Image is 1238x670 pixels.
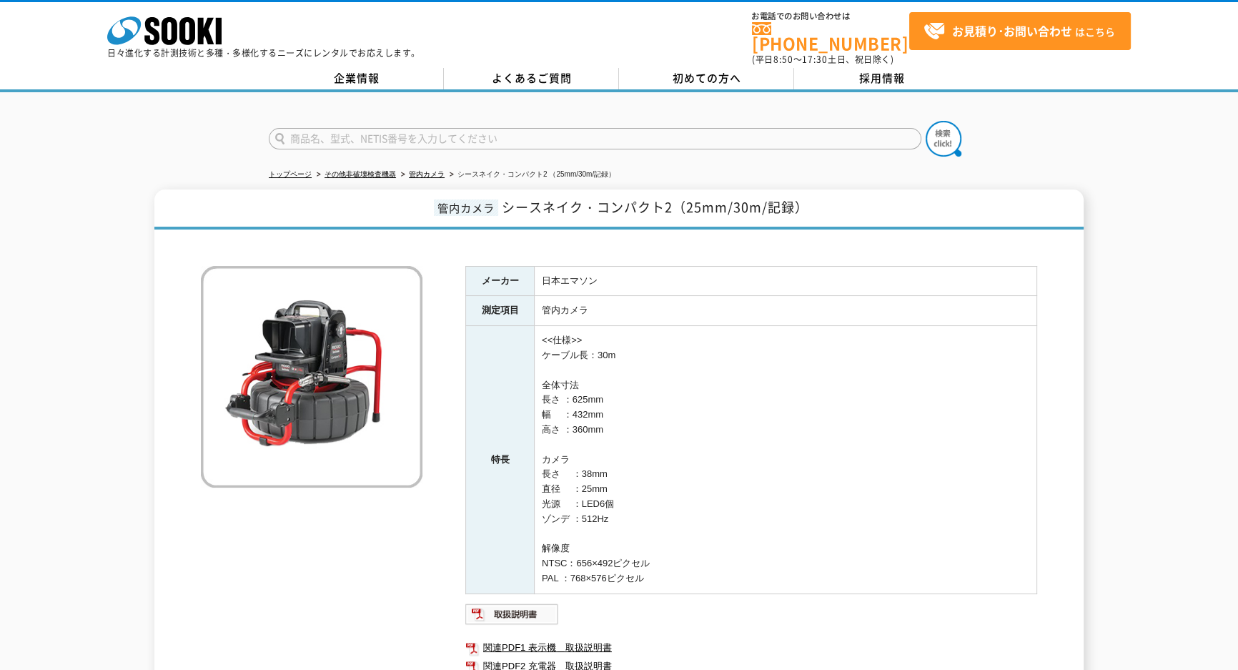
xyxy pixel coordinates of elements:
a: 関連PDF1 表示機＿取扱説明書 [465,639,1037,657]
a: トップページ [269,170,312,178]
a: [PHONE_NUMBER] [752,22,909,51]
span: 初めての方へ [673,70,741,86]
img: シースネイク・コンパクト2 （25mm/30m/記録） [201,266,422,488]
img: btn_search.png [926,121,961,157]
img: 取扱説明書 [465,603,559,626]
a: よくあるご質問 [444,68,619,89]
th: 特長 [466,326,535,594]
span: 17:30 [802,53,828,66]
span: お電話でのお問い合わせは [752,12,909,21]
input: 商品名、型式、NETIS番号を入力してください [269,128,921,149]
td: 日本エマソン [535,266,1037,296]
a: 採用情報 [794,68,969,89]
span: 8:50 [773,53,793,66]
p: 日々進化する計測技術と多種・多様化するニーズにレンタルでお応えします。 [107,49,420,57]
a: 初めての方へ [619,68,794,89]
td: <<仕様>> ケーブル長：30m 全体寸法 長さ ：625mm 幅 ：432mm 高さ ：360mm カメラ 長さ ：38mm 直径 ：25mm 光源 ：LED6個 ゾンデ ：512Hz 解像度... [535,326,1037,594]
span: 管内カメラ [434,199,498,216]
li: シースネイク・コンパクト2 （25mm/30m/記録） [447,167,615,182]
strong: お見積り･お問い合わせ [952,22,1072,39]
th: メーカー [466,266,535,296]
a: お見積り･お問い合わせはこちら [909,12,1131,50]
span: シースネイク・コンパクト2（25mm/30m/記録） [502,197,808,217]
td: 管内カメラ [535,296,1037,326]
a: 管内カメラ [409,170,445,178]
th: 測定項目 [466,296,535,326]
span: (平日 ～ 土日、祝日除く) [752,53,893,66]
a: 取扱説明書 [465,612,559,623]
span: はこちら [923,21,1115,42]
a: 企業情報 [269,68,444,89]
a: その他非破壊検査機器 [325,170,396,178]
